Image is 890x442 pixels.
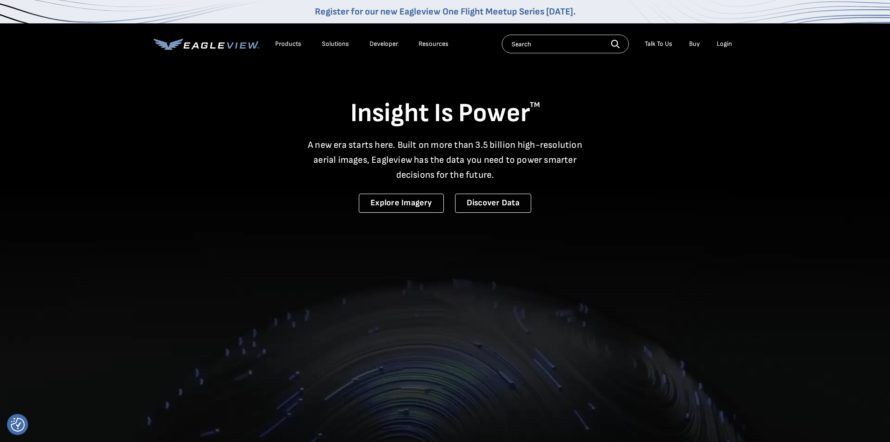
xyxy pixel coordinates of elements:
[11,418,25,432] button: Consent Preferences
[11,418,25,432] img: Revisit consent button
[370,40,398,48] a: Developer
[502,35,629,53] input: Search
[322,40,349,48] div: Solutions
[315,6,576,17] a: Register for our new Eagleview One Flight Meetup Series [DATE].
[689,40,700,48] a: Buy
[530,101,540,109] sup: TM
[717,40,732,48] div: Login
[302,138,588,182] p: A new era starts here. Built on more than 3.5 billion high-resolution aerial images, Eagleview ha...
[419,40,449,48] div: Resources
[275,40,301,48] div: Products
[359,194,444,213] a: Explore Imagery
[455,194,531,213] a: Discover Data
[154,97,737,130] h1: Insight Is Power
[645,40,672,48] div: Talk To Us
